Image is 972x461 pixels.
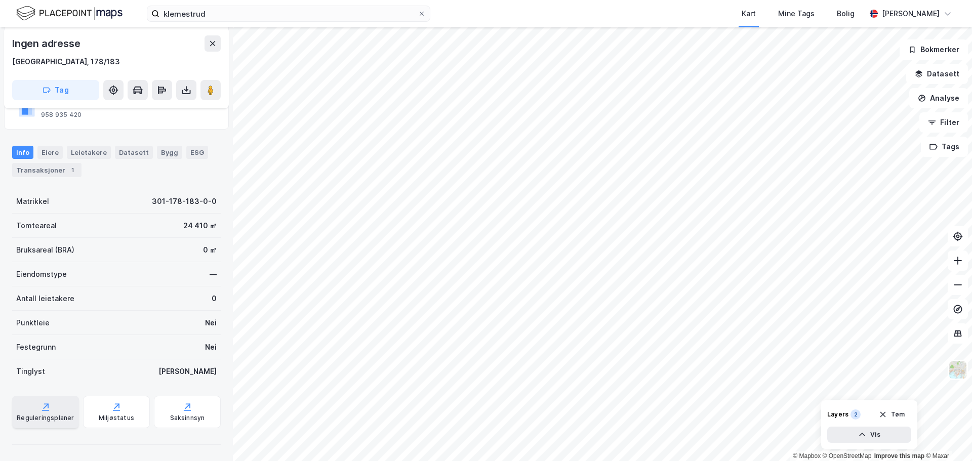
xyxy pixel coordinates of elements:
[827,427,911,443] button: Vis
[921,137,968,157] button: Tags
[67,146,111,159] div: Leietakere
[837,8,855,20] div: Bolig
[41,111,82,119] div: 958 935 420
[67,165,77,175] div: 1
[906,64,968,84] button: Datasett
[12,80,99,100] button: Tag
[16,341,56,353] div: Festegrunn
[212,292,217,305] div: 0
[874,452,924,459] a: Improve this map
[16,317,50,329] div: Punktleie
[12,35,82,52] div: Ingen adresse
[921,412,972,461] iframe: Chat Widget
[900,39,968,60] button: Bokmerker
[909,88,968,108] button: Analyse
[183,220,217,232] div: 24 410 ㎡
[850,409,861,420] div: 2
[882,8,940,20] div: [PERSON_NAME]
[152,195,217,207] div: 301-178-183-0-0
[12,163,82,177] div: Transaksjoner
[921,412,972,461] div: Kontrollprogram for chat
[919,112,968,133] button: Filter
[159,6,418,21] input: Søk på adresse, matrikkel, gårdeiere, leietakere eller personer
[186,146,208,159] div: ESG
[16,220,57,232] div: Tomteareal
[793,452,821,459] a: Mapbox
[16,292,74,305] div: Antall leietakere
[827,410,848,418] div: Layers
[948,360,967,380] img: Z
[16,195,49,207] div: Matrikkel
[16,5,123,22] img: logo.f888ab2527a4732fd821a326f86c7f29.svg
[16,365,45,378] div: Tinglyst
[203,244,217,256] div: 0 ㎡
[170,414,205,422] div: Saksinnsyn
[205,341,217,353] div: Nei
[158,365,217,378] div: [PERSON_NAME]
[778,8,815,20] div: Mine Tags
[99,414,134,422] div: Miljøstatus
[742,8,756,20] div: Kart
[872,406,911,423] button: Tøm
[16,244,74,256] div: Bruksareal (BRA)
[205,317,217,329] div: Nei
[823,452,872,459] a: OpenStreetMap
[115,146,153,159] div: Datasett
[37,146,63,159] div: Eiere
[17,414,74,422] div: Reguleringsplaner
[157,146,182,159] div: Bygg
[12,146,33,159] div: Info
[210,268,217,280] div: —
[16,268,67,280] div: Eiendomstype
[12,56,120,68] div: [GEOGRAPHIC_DATA], 178/183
